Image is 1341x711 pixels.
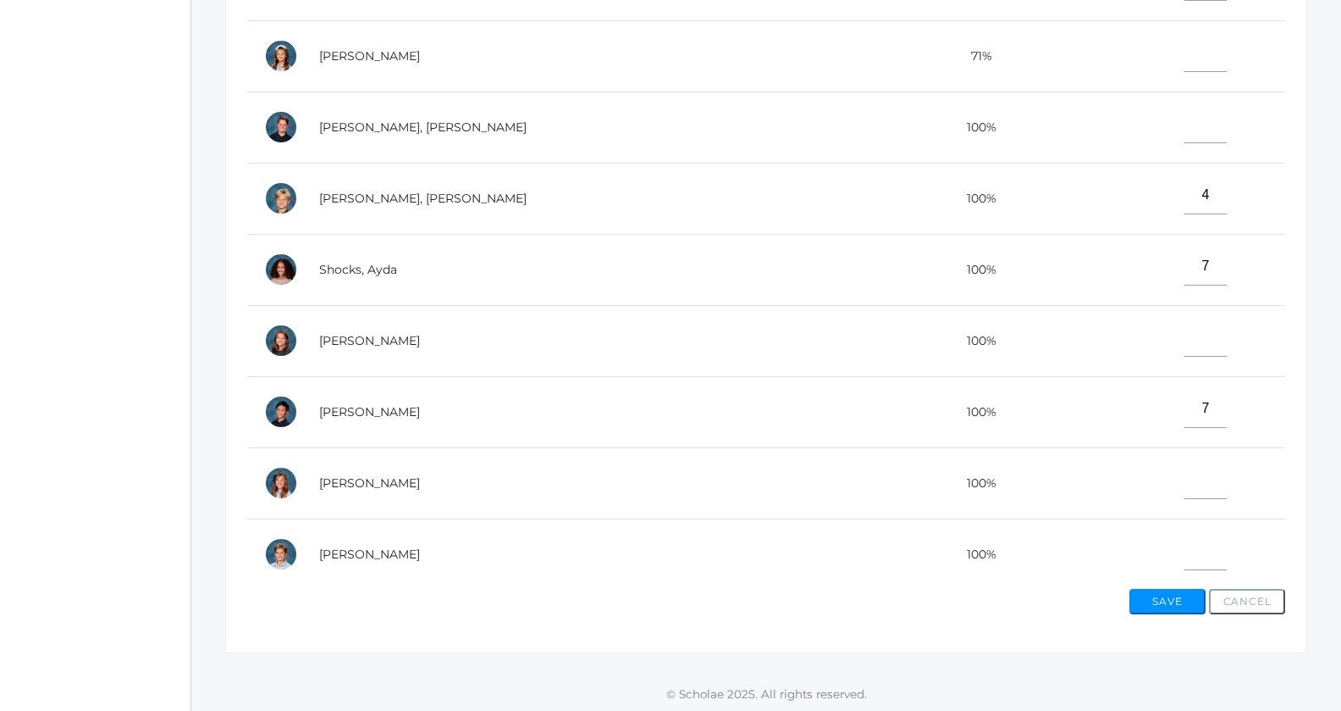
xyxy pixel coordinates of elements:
div: Ayda Shocks [264,253,298,286]
div: Zade Wilson [264,537,298,571]
a: [PERSON_NAME], [PERSON_NAME] [319,191,527,206]
td: 100% [836,163,1113,234]
p: © Scholae 2025. All rights reserved. [191,686,1341,703]
a: [PERSON_NAME] [319,547,420,562]
td: 100% [836,376,1113,447]
td: 71% [836,20,1113,92]
a: [PERSON_NAME] [319,475,420,491]
div: Reagan Reynolds [264,39,298,73]
div: Ayla Smith [264,324,298,358]
div: Matteo Soratorio [264,395,298,429]
button: Save [1129,589,1206,614]
div: Ryder Roberts [264,110,298,144]
td: 100% [836,305,1113,376]
div: Levi Sergey [264,181,298,215]
a: [PERSON_NAME] [319,404,420,419]
td: 100% [836,519,1113,590]
a: [PERSON_NAME], [PERSON_NAME] [319,119,527,135]
a: [PERSON_NAME] [319,48,420,64]
div: Arielle White [264,466,298,500]
td: 100% [836,92,1113,163]
a: [PERSON_NAME] [319,333,420,348]
td: 100% [836,447,1113,519]
button: Cancel [1209,589,1285,614]
td: 100% [836,234,1113,305]
a: Shocks, Ayda [319,262,397,277]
